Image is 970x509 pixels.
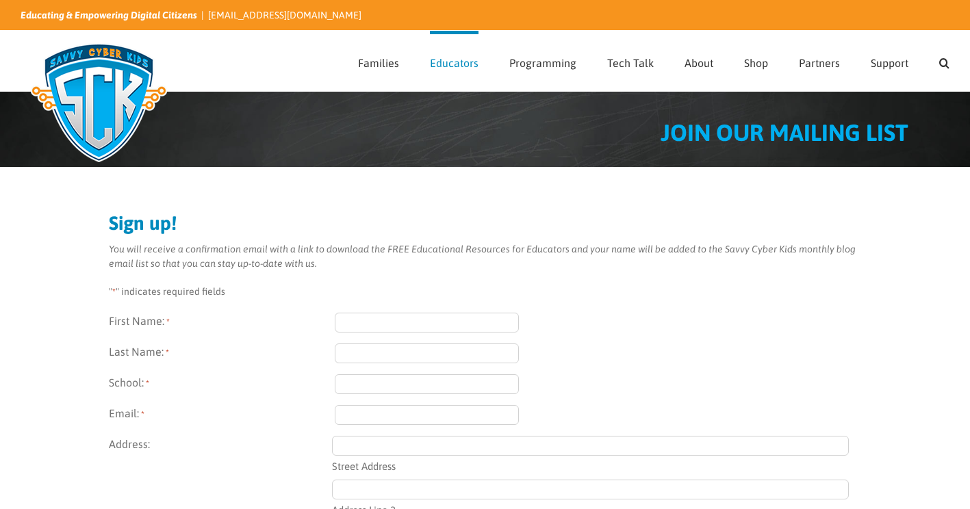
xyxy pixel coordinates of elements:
nav: Main Menu [358,31,949,91]
label: Email: [109,405,335,425]
label: School: [109,374,335,394]
a: Families [358,31,399,91]
a: [EMAIL_ADDRESS][DOMAIN_NAME] [208,10,361,21]
img: Savvy Cyber Kids Logo [21,34,177,171]
span: About [685,57,713,68]
label: Street Address [332,456,849,475]
p: " " indicates required fields [109,285,862,299]
span: Tech Talk [607,57,654,68]
span: Programming [509,57,576,68]
legend: Address: [109,436,335,452]
a: Shop [744,31,768,91]
span: JOIN OUR MAILING LIST [661,119,908,146]
a: Programming [509,31,576,91]
em: You will receive a confirmation email with a link to download the FREE Educational Resources for ... [109,244,856,269]
a: About [685,31,713,91]
i: Educating & Empowering Digital Citizens [21,10,197,21]
a: Tech Talk [607,31,654,91]
a: Partners [799,31,840,91]
h2: Sign up! [109,213,862,233]
a: Search [939,31,949,91]
span: Support [871,57,908,68]
label: First Name: [109,313,335,332]
span: Educators [430,57,478,68]
span: Families [358,57,399,68]
a: Educators [430,31,478,91]
a: Support [871,31,908,91]
span: Shop [744,57,768,68]
label: Last Name: [109,343,335,363]
span: Partners [799,57,840,68]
